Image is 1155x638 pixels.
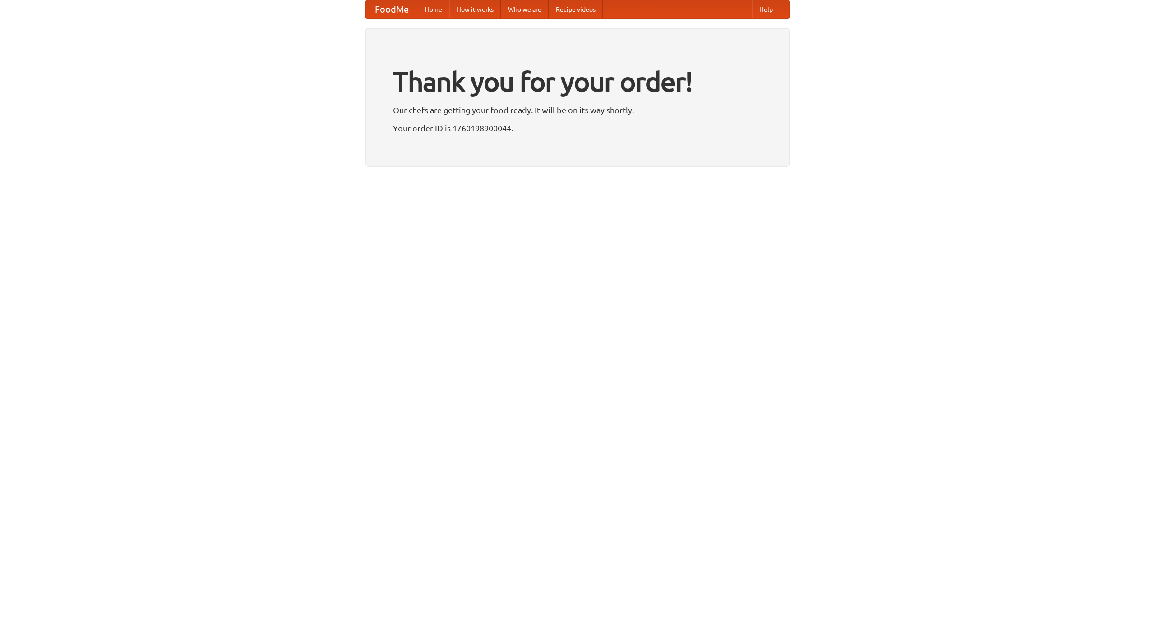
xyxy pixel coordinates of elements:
a: How it works [449,0,501,18]
a: Who we are [501,0,549,18]
a: Recipe videos [549,0,603,18]
a: FoodMe [366,0,418,18]
a: Help [752,0,780,18]
h1: Thank you for your order! [393,60,762,103]
p: Your order ID is 1760198900044. [393,121,762,135]
a: Home [418,0,449,18]
p: Our chefs are getting your food ready. It will be on its way shortly. [393,103,762,117]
